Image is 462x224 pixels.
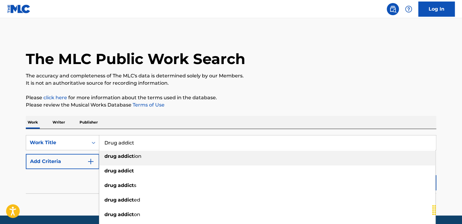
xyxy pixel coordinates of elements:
[429,201,439,219] div: Drag
[118,197,134,203] strong: addict
[26,101,436,109] p: Please review the Musical Works Database
[118,212,134,217] strong: addict
[403,3,415,15] div: Help
[26,135,436,193] form: Search Form
[26,80,436,87] p: It is not an authoritative source for recording information.
[30,139,84,146] div: Work Title
[26,116,40,129] p: Work
[131,102,165,108] a: Terms of Use
[26,94,436,101] p: Please for more information about the terms used in the database.
[387,3,399,15] a: Public Search
[418,2,455,17] a: Log In
[118,168,134,174] strong: addict
[26,154,99,169] button: Add Criteria
[405,5,412,13] img: help
[104,153,117,159] strong: drug
[118,153,134,159] strong: addict
[134,212,140,217] span: on
[118,182,134,188] strong: addict
[43,95,67,100] a: click here
[134,182,136,188] span: s
[78,116,100,129] p: Publisher
[134,153,141,159] span: ion
[432,195,462,224] iframe: Chat Widget
[51,116,67,129] p: Writer
[26,72,436,80] p: The accuracy and completeness of The MLC's data is determined solely by our Members.
[26,50,245,68] h1: The MLC Public Work Search
[104,168,117,174] strong: drug
[104,197,117,203] strong: drug
[389,5,396,13] img: search
[104,212,117,217] strong: drug
[7,5,31,13] img: MLC Logo
[134,197,140,203] span: ed
[87,158,94,165] img: 9d2ae6d4665cec9f34b9.svg
[104,182,117,188] strong: drug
